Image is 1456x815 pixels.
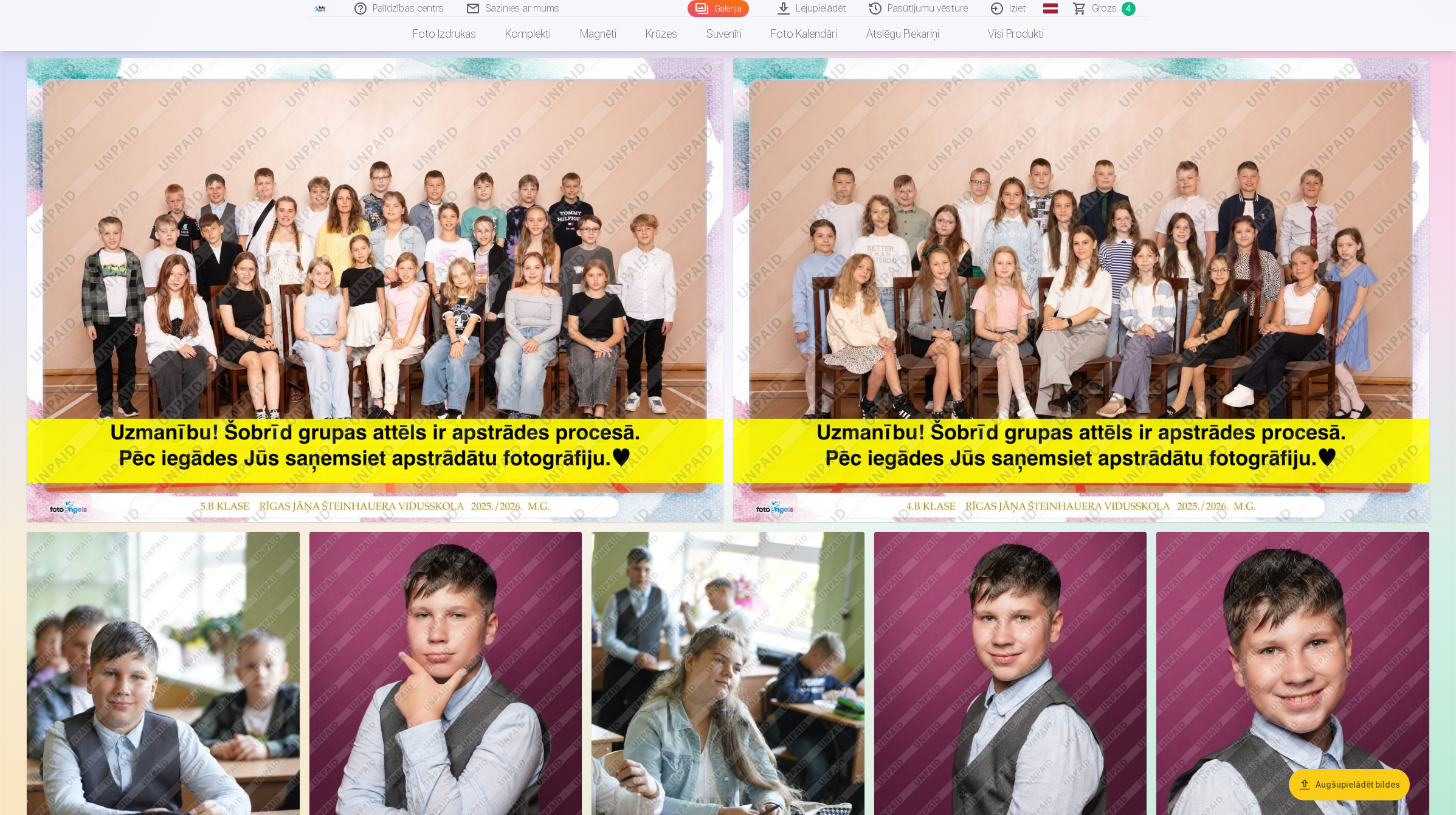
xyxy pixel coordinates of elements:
[398,17,491,51] a: Foto izdrukas
[314,5,327,12] img: /fa1
[491,17,565,51] a: Komplekti
[1092,1,1117,16] span: Grozs
[565,17,631,51] a: Magnēti
[1122,2,1136,16] span: 4
[756,17,852,51] a: Foto kalendāri
[852,17,954,51] a: Atslēgu piekariņi
[1289,769,1410,800] button: Augšupielādēt bildes
[954,17,1058,51] a: Visi produkti
[692,17,756,51] a: Suvenīri
[631,17,692,51] a: Krūzes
